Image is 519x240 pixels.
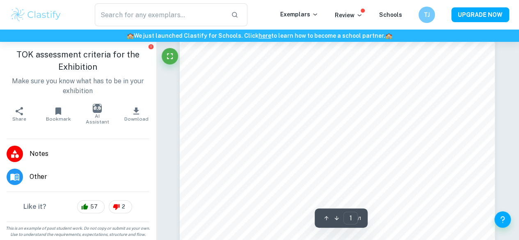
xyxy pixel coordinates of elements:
[127,32,134,39] span: 🏫
[93,104,102,113] img: AI Assistant
[3,225,153,238] span: This is an example of past student work. Do not copy or submit as your own. Use to understand the...
[379,11,402,18] a: Schools
[12,116,26,122] span: Share
[258,32,271,39] a: here
[358,215,361,222] span: / 1
[109,200,132,213] div: 2
[124,116,149,122] span: Download
[335,11,363,20] p: Review
[46,116,71,122] span: Bookmark
[83,113,112,125] span: AI Assistant
[422,10,432,19] h6: TJ
[30,172,149,182] span: Other
[7,76,149,96] p: Make sure you know what has to be in your exhibition
[77,200,105,213] div: 57
[23,202,46,212] h6: Like it?
[148,43,154,50] button: Report issue
[494,211,511,228] button: Help and Feedback
[10,7,62,23] img: Clastify logo
[7,48,149,73] h1: TOK assessment criteria for the Exhibition
[39,103,78,126] button: Bookmark
[117,203,130,211] span: 2
[385,32,392,39] span: 🏫
[418,7,435,23] button: TJ
[117,103,156,126] button: Download
[162,48,178,64] button: Fullscreen
[2,31,517,40] h6: We just launched Clastify for Schools. Click to learn how to become a school partner.
[86,203,102,211] span: 57
[78,103,117,126] button: AI Assistant
[451,7,509,22] button: UPGRADE NOW
[280,10,318,19] p: Exemplars
[30,149,149,159] span: Notes
[95,3,224,26] input: Search for any exemplars...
